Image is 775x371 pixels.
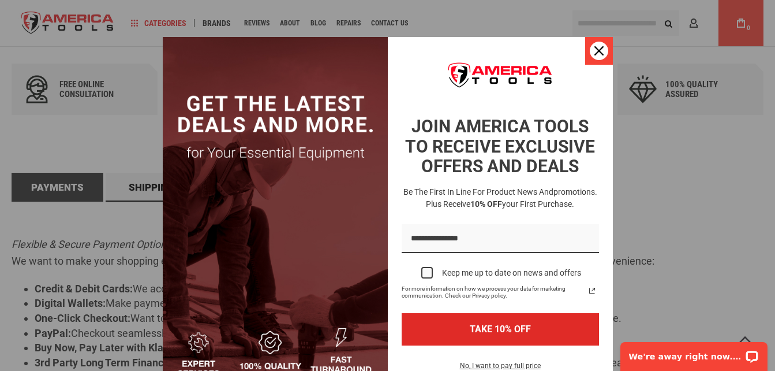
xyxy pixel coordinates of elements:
[613,335,775,371] iframe: LiveChat chat widget
[594,46,604,55] svg: close icon
[426,187,597,209] span: promotions. Plus receive your first purchase.
[399,186,601,210] h3: Be the first in line for product news and
[405,116,595,176] strong: JOIN AMERICA TOOLS TO RECEIVE EXCLUSIVE OFFERS AND DEALS
[442,268,581,278] div: Keep me up to date on news and offers
[402,224,599,254] input: Email field
[470,199,502,209] strong: 10% OFF
[402,313,599,345] button: TAKE 10% OFF
[402,285,585,299] span: For more information on how we process your data for marketing communication. Check our Privacy p...
[585,284,599,298] svg: link icon
[585,37,613,65] button: Close
[585,284,599,298] a: Read our Privacy Policy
